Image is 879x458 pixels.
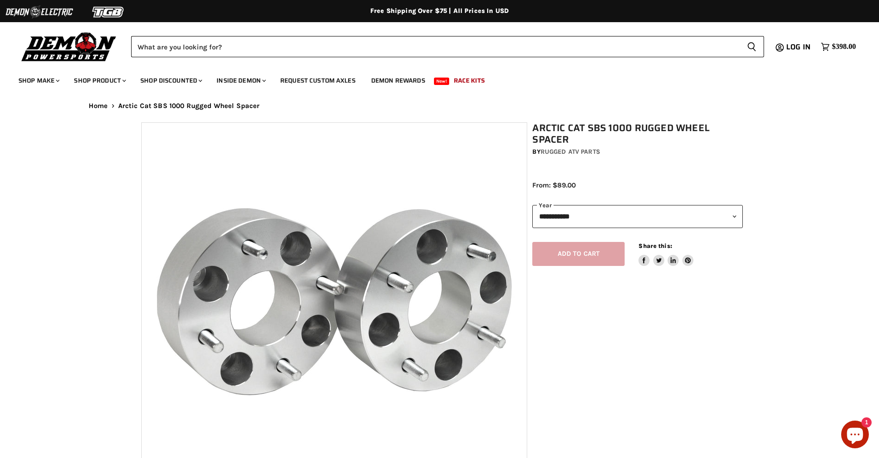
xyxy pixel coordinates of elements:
[434,78,450,85] span: New!
[12,67,854,90] ul: Main menu
[532,205,743,228] select: year
[364,71,432,90] a: Demon Rewards
[131,36,764,57] form: Product
[131,36,740,57] input: Search
[18,30,120,63] img: Demon Powersports
[638,242,693,266] aside: Share this:
[782,43,816,51] a: Log in
[838,421,872,451] inbox-online-store-chat: Shopify online store chat
[638,242,672,249] span: Share this:
[89,102,108,110] a: Home
[832,42,856,51] span: $398.00
[133,71,208,90] a: Shop Discounted
[532,147,743,157] div: by
[70,7,809,15] div: Free Shipping Over $75 | All Prices In USD
[67,71,132,90] a: Shop Product
[5,3,74,21] img: Demon Electric Logo 2
[70,102,809,110] nav: Breadcrumbs
[447,71,492,90] a: Race Kits
[740,36,764,57] button: Search
[74,3,143,21] img: TGB Logo 2
[118,102,260,110] span: Arctic Cat SBS 1000 Rugged Wheel Spacer
[786,41,811,53] span: Log in
[816,40,861,54] a: $398.00
[532,122,743,145] h1: Arctic Cat SBS 1000 Rugged Wheel Spacer
[541,148,600,156] a: Rugged ATV Parts
[273,71,362,90] a: Request Custom Axles
[12,71,65,90] a: Shop Make
[532,181,576,189] span: From: $89.00
[210,71,271,90] a: Inside Demon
